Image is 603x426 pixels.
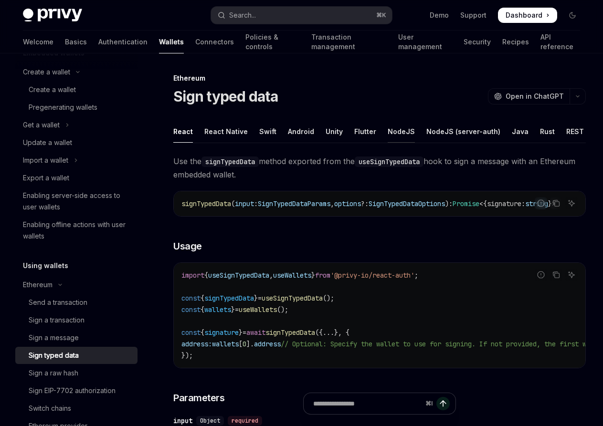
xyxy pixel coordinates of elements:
div: REST API [566,120,596,143]
span: { [201,328,204,337]
a: Sign a raw hash [15,364,138,382]
button: Report incorrect code [535,269,547,281]
h1: Sign typed data [173,88,278,105]
span: ): [445,199,453,208]
span: import [181,271,204,280]
a: Transaction management [311,31,387,53]
span: ?: [361,199,369,208]
a: Export a wallet [15,169,138,187]
span: [ [239,340,243,348]
span: wallets [212,340,239,348]
div: Update a wallet [23,137,72,148]
span: 0 [243,340,246,348]
a: Policies & controls [245,31,300,53]
div: Create a wallet [23,66,70,78]
div: Enabling offline actions with user wallets [23,219,132,242]
div: Flutter [354,120,376,143]
div: Import a wallet [23,155,68,166]
div: Switch chains [29,403,71,414]
button: Toggle Ethereum section [15,276,138,293]
div: Get a wallet [23,119,60,131]
div: NodeJS [388,120,415,143]
a: Dashboard [498,8,557,23]
a: Switch chains [15,400,138,417]
button: Ask AI [565,197,578,209]
a: Sign a message [15,329,138,346]
button: Toggle Create a wallet section [15,63,138,81]
span: wallets [204,305,231,314]
a: Support [460,10,487,20]
button: Send message [436,397,450,410]
span: } [239,328,243,337]
div: Sign a raw hash [29,367,78,379]
span: { [483,199,487,208]
span: , [330,199,334,208]
span: } [254,294,258,302]
a: Update a wallet [15,134,138,151]
span: : [521,199,525,208]
div: React [173,120,193,143]
span: SignTypedDataParams [258,199,330,208]
div: Sign typed data [29,350,79,361]
div: Ethereum [173,73,586,83]
button: Copy the contents from the code block [550,269,562,281]
span: options [334,199,361,208]
span: await [246,328,265,337]
span: ⌘ K [376,11,386,19]
div: Android [288,120,314,143]
a: Basics [65,31,87,53]
span: Promise [453,199,479,208]
span: (); [323,294,334,302]
button: Report incorrect code [535,197,547,209]
span: Usage [173,239,202,253]
span: useSignTypedData [208,271,269,280]
button: Ask AI [565,269,578,281]
a: Enabling offline actions with user wallets [15,216,138,245]
span: }); [181,351,193,360]
div: Enabling server-side access to user wallets [23,190,132,213]
span: (); [277,305,288,314]
div: Export a wallet [23,172,69,184]
a: Sign EIP-7702 authorization [15,382,138,399]
span: { [201,294,204,302]
a: Sign a transaction [15,312,138,329]
span: address: [181,340,212,348]
div: NodeJS (server-auth) [426,120,500,143]
a: Recipes [502,31,529,53]
a: Create a wallet [15,81,138,98]
span: useWallets [273,271,311,280]
div: Unity [326,120,343,143]
span: const [181,328,201,337]
span: signTypedData [204,294,254,302]
img: dark logo [23,9,82,22]
div: Create a wallet [29,84,76,95]
span: { [201,305,204,314]
div: Search... [229,10,256,21]
span: useWallets [239,305,277,314]
button: Copy the contents from the code block [550,197,562,209]
a: Authentication [98,31,148,53]
span: = [235,305,239,314]
button: Toggle Get a wallet section [15,116,138,134]
span: { [204,271,208,280]
div: Rust [540,120,555,143]
span: const [181,294,201,302]
div: Send a transaction [29,297,87,308]
span: } [311,271,315,280]
span: signTypedData [265,328,315,337]
span: } [231,305,235,314]
div: Sign EIP-7702 authorization [29,385,116,396]
span: < [479,199,483,208]
div: Swift [259,120,276,143]
span: : [254,199,258,208]
a: User management [398,31,452,53]
code: useSignTypedData [355,156,423,167]
span: const [181,305,201,314]
a: Send a transaction [15,294,138,311]
a: Demo [430,10,449,20]
code: signTypedData [201,156,259,167]
span: = [258,294,262,302]
a: Pregenerating wallets [15,99,138,116]
span: ... [323,328,334,337]
a: Sign typed data [15,347,138,364]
